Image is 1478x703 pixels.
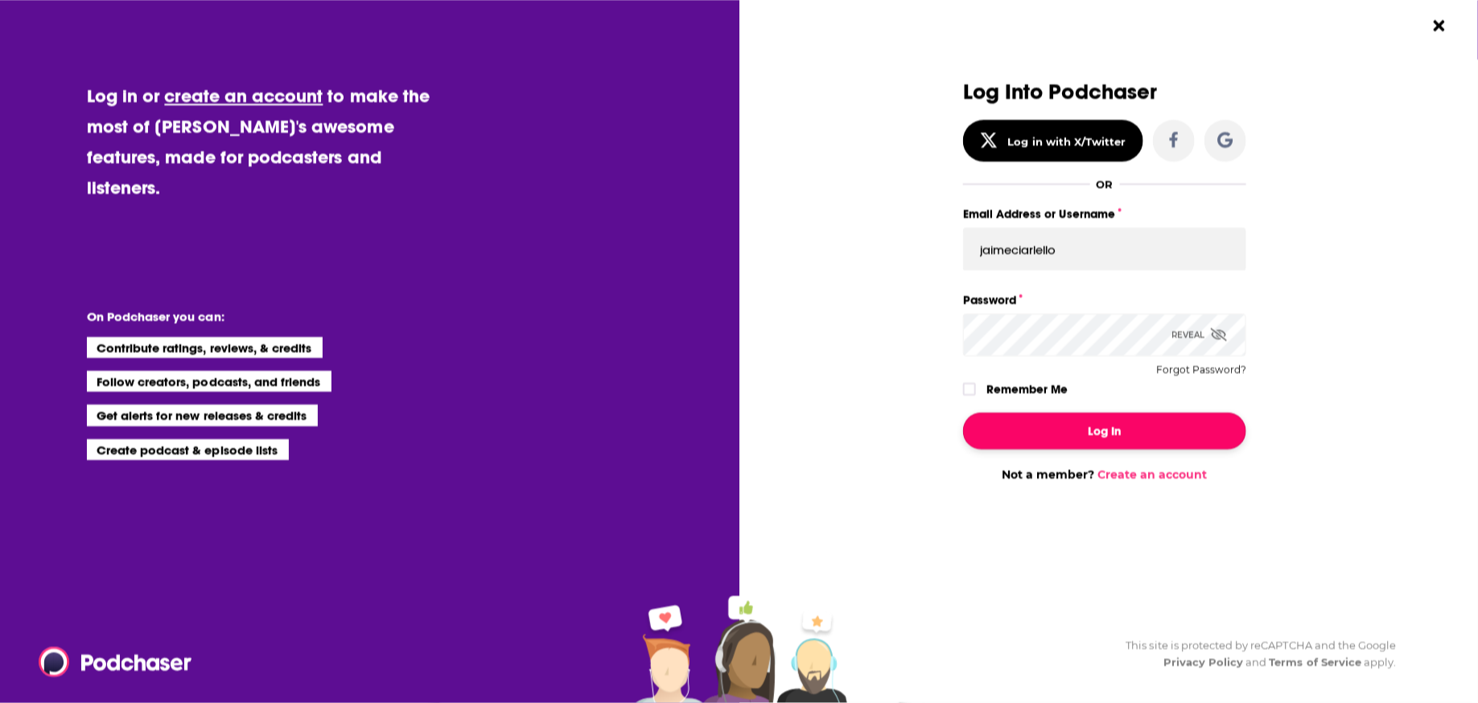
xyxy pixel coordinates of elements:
li: Get alerts for new releases & credits [87,405,318,425]
button: Log In [963,413,1246,450]
input: Email Address or Username [963,228,1246,271]
a: create an account [164,84,323,107]
div: Not a member? [963,467,1246,482]
div: Reveal [1171,314,1227,356]
label: Remember Me [986,379,1068,400]
li: On Podchaser you can: [87,309,409,324]
a: Terms of Service [1270,656,1362,668]
div: Log in with X/Twitter [1008,135,1126,148]
li: Contribute ratings, reviews, & credits [87,337,323,358]
button: Log in with X/Twitter [963,120,1143,162]
label: Password [963,290,1246,310]
h3: Log Into Podchaser [963,80,1246,104]
label: Email Address or Username [963,203,1246,224]
li: Follow creators, podcasts, and friends [87,371,332,392]
a: Podchaser - Follow, Share and Rate Podcasts [39,647,180,677]
div: This site is protected by reCAPTCHA and the Google and apply. [1114,637,1397,671]
button: Forgot Password? [1156,364,1246,376]
a: Privacy Policy [1163,656,1244,668]
button: Close Button [1424,10,1455,41]
img: Podchaser - Follow, Share and Rate Podcasts [39,647,193,677]
a: Create an account [1098,467,1208,482]
div: OR [1097,178,1114,191]
li: Create podcast & episode lists [87,439,289,460]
